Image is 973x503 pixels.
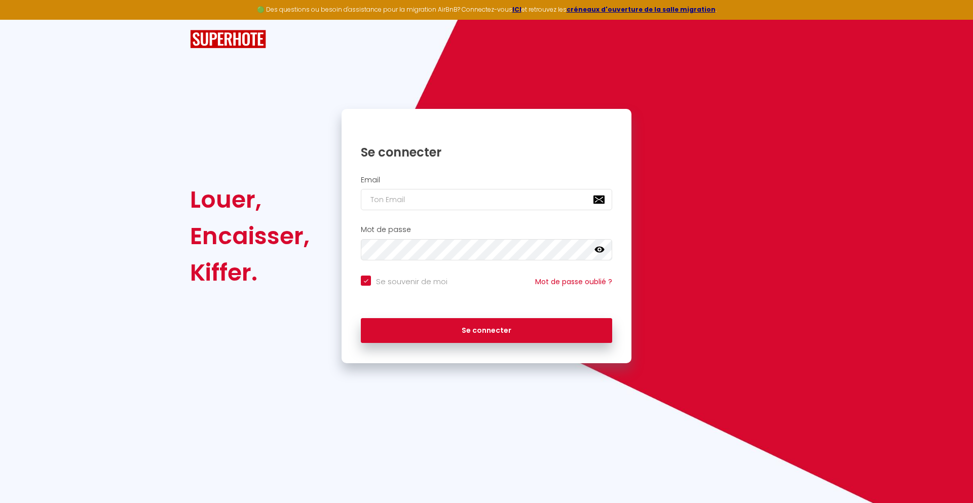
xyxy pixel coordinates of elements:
[512,5,521,14] a: ICI
[567,5,716,14] a: créneaux d'ouverture de la salle migration
[361,144,612,160] h1: Se connecter
[190,30,266,49] img: SuperHote logo
[361,318,612,343] button: Se connecter
[190,181,310,218] div: Louer,
[190,254,310,291] div: Kiffer.
[361,176,612,184] h2: Email
[190,218,310,254] div: Encaisser,
[361,189,612,210] input: Ton Email
[535,277,612,287] a: Mot de passe oublié ?
[361,225,612,234] h2: Mot de passe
